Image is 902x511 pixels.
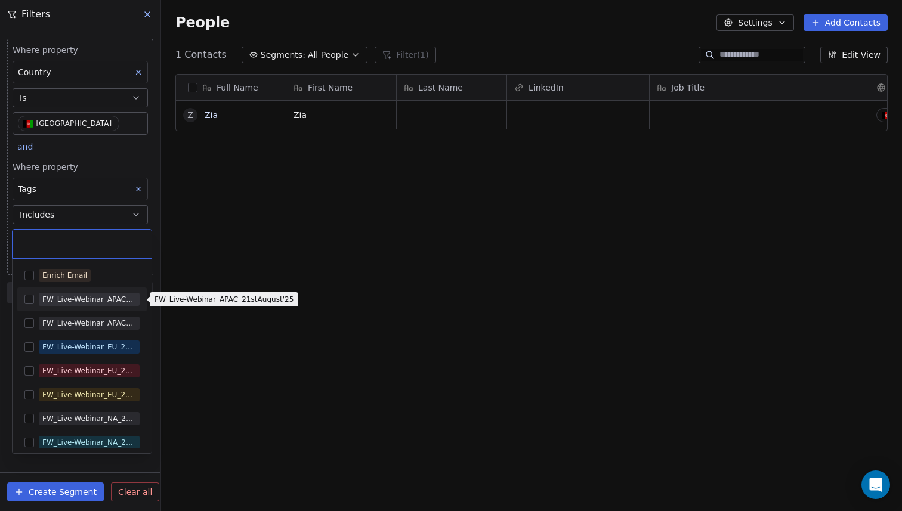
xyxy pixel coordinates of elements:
div: FW_Live-Webinar_EU_27thAugust'25 [42,342,136,352]
div: Enrich Email [42,270,87,281]
div: FW_Live-Webinar_NA_21stAugust'25 - Batch 2 [42,437,136,448]
div: FW_Live-Webinar_EU_27thAugust'25 - Batch 2 [42,366,136,376]
div: FW_Live-Webinar_NA_21stAugust'25- Batch 2 [42,413,136,424]
p: FW_Live-Webinar_APAC_21stAugust'25 [155,295,294,304]
div: FW_Live-Webinar_APAC_21stAugust'25 [42,294,136,305]
div: FW_Live-Webinar_APAC_21stAugust'25 - Batch 2 [42,318,136,329]
div: FW_Live-Webinar_EU_28thAugust'25 [42,389,136,400]
div: Suggestions [17,264,147,478]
